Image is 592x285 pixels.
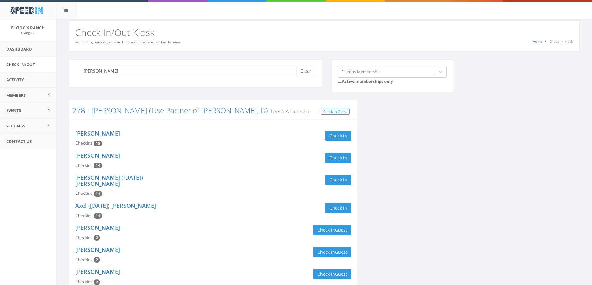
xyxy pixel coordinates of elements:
a: FlyingX [21,30,35,35]
span: Guest [335,227,347,233]
button: Check inGuest [313,269,351,279]
span: Checkins: [75,257,94,262]
button: Check in [325,131,351,141]
span: Checkin count [94,279,100,285]
span: Checkins: [75,140,94,146]
span: Checkin count [94,257,100,263]
a: Check In Guest [321,109,350,115]
span: Checkin count [94,191,102,197]
a: 278 - [PERSON_NAME] (Use Partner of [PERSON_NAME], D) [72,105,268,115]
span: Settings [6,123,25,129]
input: Search a name to check in [80,66,301,76]
h2: Check In/Out Kiosk [75,27,573,38]
button: Check in [325,153,351,163]
span: Flying X Ranch [11,25,45,30]
span: Checkins: [75,279,94,284]
span: Check-In Kiosk [549,39,573,44]
a: [PERSON_NAME] [75,268,120,275]
button: Check in [325,203,351,213]
span: Contact Us [6,139,32,144]
div: Filter by Membership [341,69,381,74]
small: USE A Partnership [268,108,310,115]
span: Guest [335,249,347,255]
a: [PERSON_NAME] [75,224,120,231]
a: [PERSON_NAME] [75,246,120,253]
span: Checkin count [94,235,100,241]
label: Active memberships only [338,78,393,84]
a: Home [533,39,542,44]
button: Check inGuest [313,225,351,235]
input: Active memberships only [338,79,342,83]
span: Events [6,108,21,113]
small: FlyingX [21,31,35,35]
span: Checkins: [75,235,94,240]
a: [PERSON_NAME] ([DATE]) [PERSON_NAME] [75,174,143,187]
a: [PERSON_NAME] [75,130,120,137]
button: Check in [325,175,351,185]
span: Members [6,92,26,98]
span: Checkin count [94,163,102,168]
span: Checkin count [94,141,102,146]
a: Axel ([DATE]) [PERSON_NAME] [75,202,156,209]
button: Clear [296,66,315,76]
small: Scan a fob, barcode, or search for a club member or family name. [75,40,182,44]
button: Check inGuest [313,247,351,257]
span: Checkins: [75,190,94,196]
a: [PERSON_NAME] [75,152,120,159]
span: Guest [335,271,347,277]
span: Checkins: [75,163,94,168]
span: Checkins: [75,213,94,218]
span: Checkin count [94,213,102,219]
img: speedin_logo.png [7,5,46,16]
